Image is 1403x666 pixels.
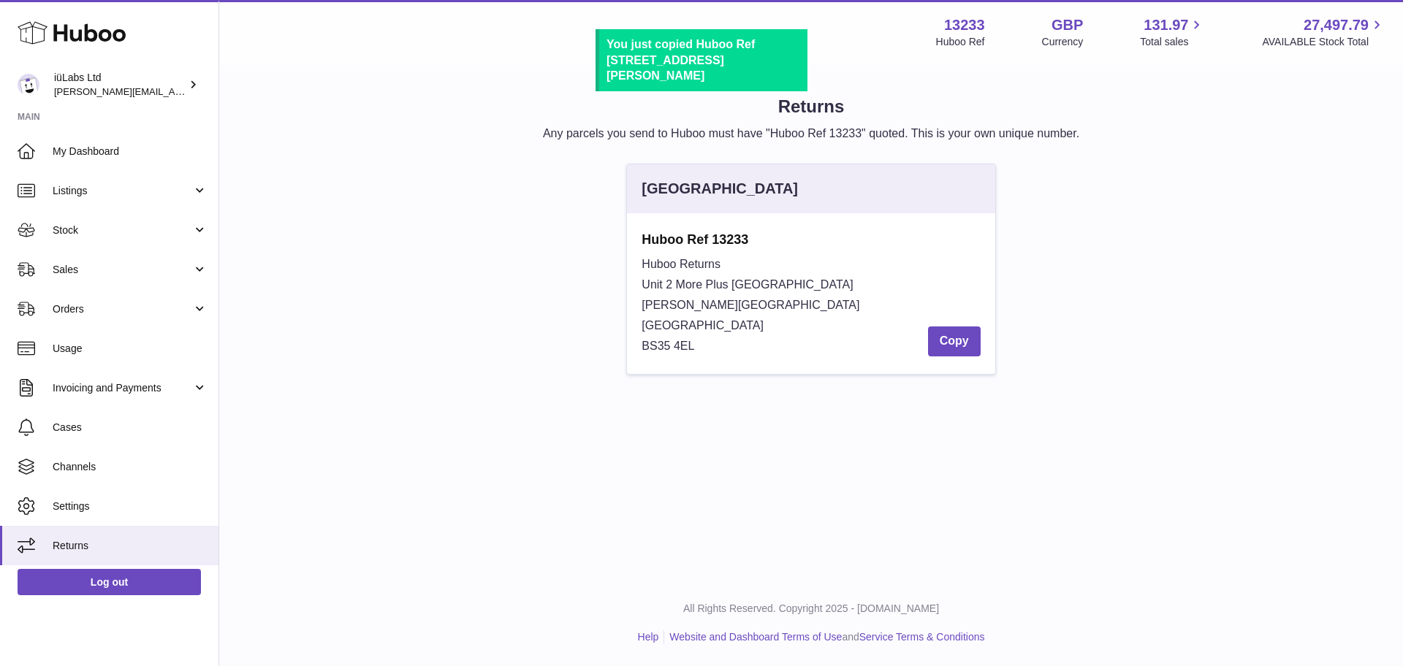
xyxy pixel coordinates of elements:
[642,231,980,248] strong: Huboo Ref 13233
[53,499,208,513] span: Settings
[231,602,1391,616] p: All Rights Reserved. Copyright 2025 - [DOMAIN_NAME]
[53,381,192,395] span: Invoicing and Payments
[642,340,694,352] span: BS35 4EL
[243,126,1380,142] p: Any parcels you send to Huboo must have "Huboo Ref 13233" quoted. This is your own unique number.
[53,302,192,316] span: Orders
[1140,15,1205,49] a: 131.97 Total sales
[1304,15,1369,35] span: 27,497.79
[1140,35,1205,49] span: Total sales
[638,631,659,643] a: Help
[53,184,192,198] span: Listings
[18,569,201,595] a: Log out
[936,35,985,49] div: Huboo Ref
[1042,35,1084,49] div: Currency
[54,85,293,97] span: [PERSON_NAME][EMAIL_ADDRESS][DOMAIN_NAME]
[1144,15,1188,35] span: 131.97
[1262,35,1385,49] span: AVAILABLE Stock Total
[53,223,192,237] span: Stock
[669,631,842,643] a: Website and Dashboard Terms of Use
[642,299,859,311] span: [PERSON_NAME][GEOGRAPHIC_DATA]
[53,460,208,474] span: Channels
[53,539,208,553] span: Returns
[53,342,208,356] span: Usage
[1052,15,1083,35] strong: GBP
[53,263,192,277] span: Sales
[54,71,186,99] div: iüLabs Ltd
[607,37,800,84] div: You just copied Huboo Ref [STREET_ADDRESS][PERSON_NAME]
[53,145,208,158] span: My Dashboard
[642,278,853,291] span: Unit 2 More Plus [GEOGRAPHIC_DATA]
[642,319,764,332] span: [GEOGRAPHIC_DATA]
[944,15,985,35] strong: 13233
[664,630,984,644] li: and
[859,631,985,643] a: Service Terms & Conditions
[53,421,208,435] span: Cases
[928,326,981,356] button: Copy
[642,258,720,270] span: Huboo Returns
[1262,15,1385,49] a: 27,497.79 AVAILABLE Stock Total
[642,179,798,199] div: [GEOGRAPHIC_DATA]
[243,95,1380,118] h1: Returns
[18,74,39,96] img: annunziata@iulabs.co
